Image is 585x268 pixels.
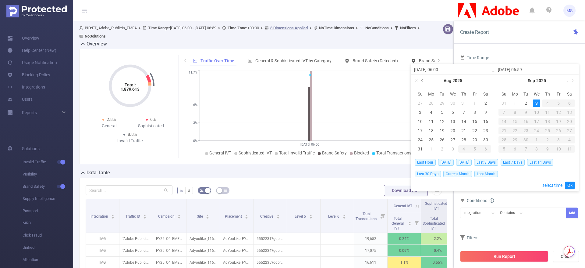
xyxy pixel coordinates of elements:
td: October 1, 2025 [531,135,542,144]
td: August 29, 2025 [469,135,480,144]
td: September 26, 2025 [553,126,564,135]
div: 18 [427,127,435,134]
td: August 23, 2025 [480,126,491,135]
td: September 11, 2025 [542,108,553,117]
td: August 31, 2025 [498,99,509,108]
td: September 10, 2025 [531,108,542,117]
div: 12 [553,109,564,116]
div: 30 [520,136,531,143]
input: End date [498,66,576,73]
div: 23 [520,127,531,134]
b: No Time Dimensions [319,26,354,30]
td: October 6, 2025 [509,144,520,154]
td: August 25, 2025 [426,135,437,144]
tspan: [DATE] 06:00 [300,143,319,147]
div: 9 [542,145,553,153]
td: October 8, 2025 [531,144,542,154]
div: 21 [460,127,467,134]
div: 23 [482,127,489,134]
div: 16 [520,118,531,125]
span: > [308,26,314,30]
div: 8 [509,109,520,116]
td: August 26, 2025 [437,135,448,144]
td: September 13, 2025 [564,108,575,117]
span: Sophisticated IVT [239,150,272,155]
td: September 9, 2025 [520,108,531,117]
div: 3 [417,109,424,116]
input: Search... [86,185,172,195]
u: 8 Dimensions Applied [270,26,308,30]
div: 25 [427,136,435,143]
a: 2025 [452,74,463,87]
span: General IVT [209,150,231,155]
td: October 11, 2025 [564,144,575,154]
div: 10 [417,118,424,125]
td: September 14, 2025 [498,117,509,126]
div: 30 [449,100,456,107]
div: 4 [458,145,469,153]
div: 7 [498,109,509,116]
span: > [354,26,360,30]
th: Wed [531,89,542,99]
div: Sophisticated [130,123,172,129]
div: 9 [482,109,489,116]
span: # [188,188,190,193]
tspan: 6% [193,103,197,107]
a: Integrations [7,81,45,93]
th: Tue [437,89,448,99]
div: 28 [427,100,435,107]
span: Brand Safety [322,150,347,155]
span: > [389,26,395,30]
td: September 1, 2025 [509,99,520,108]
span: Mo [426,91,437,97]
div: 8 [471,109,478,116]
span: Attention [23,254,73,266]
b: No Filters [400,26,416,30]
h2: Data Table [87,169,110,176]
td: September 29, 2025 [509,135,520,144]
div: 28 [498,136,509,143]
div: 5 [469,145,480,153]
td: August 30, 2025 [480,135,491,144]
b: PID: [85,26,92,30]
span: Reports [22,110,37,115]
a: Overview [7,32,39,44]
div: 10 [531,109,542,116]
span: Passport [23,205,73,217]
div: 2 [542,136,553,143]
div: 2 [482,100,489,107]
div: 18 [542,118,553,125]
span: 6% [150,117,156,122]
div: 24 [531,127,542,134]
td: August 4, 2025 [426,108,437,117]
span: Solutions [22,143,40,155]
td: August 18, 2025 [426,126,437,135]
td: August 19, 2025 [437,126,448,135]
span: Visibility [23,168,73,180]
i: icon: table [224,188,227,192]
td: September 1, 2025 [426,144,437,154]
span: General & Sophisticated IVT by Category [255,58,331,63]
td: August 16, 2025 [480,117,491,126]
i: icon: user [79,26,85,30]
th: Mon [426,89,437,99]
td: July 29, 2025 [437,99,448,108]
th: Thu [458,89,469,99]
td: September 17, 2025 [531,117,542,126]
div: 31 [500,100,508,107]
div: Integration [463,208,486,218]
td: September 25, 2025 [542,126,553,135]
div: 10 [553,145,564,153]
span: We [531,91,542,97]
td: September 16, 2025 [520,117,531,126]
div: 6 [480,145,491,153]
span: Brand Safety (Detected) [353,58,398,63]
td: September 3, 2025 [531,99,542,108]
span: Su [415,91,426,97]
span: > [216,26,222,30]
div: 14 [498,118,509,125]
td: September 24, 2025 [531,126,542,135]
b: No Solutions [85,34,106,38]
span: > [416,26,422,30]
td: August 8, 2025 [469,108,480,117]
